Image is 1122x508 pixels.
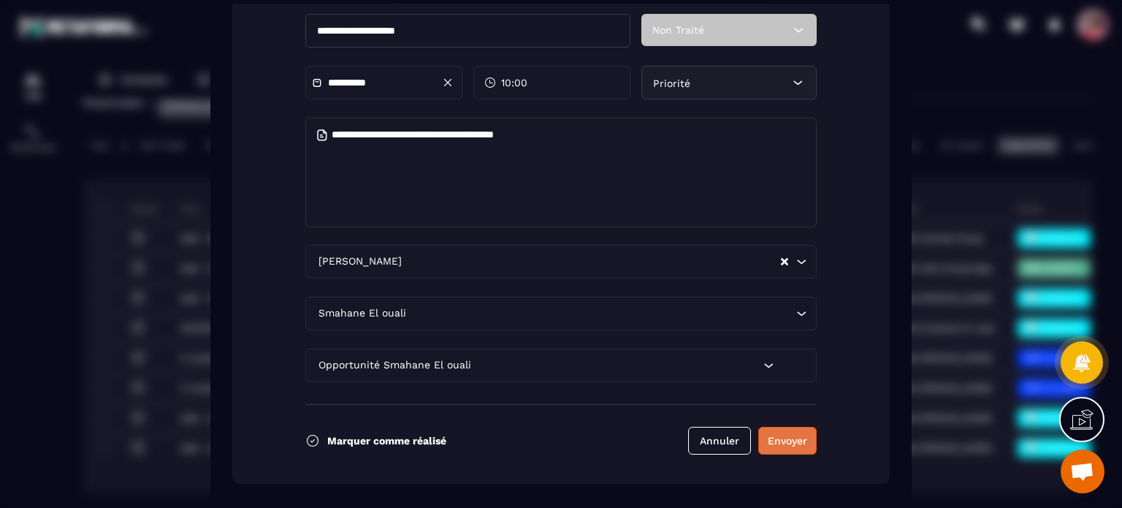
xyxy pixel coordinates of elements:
[474,357,760,374] input: Search for option
[327,435,446,447] p: Marquer comme réalisé
[688,427,751,455] button: Annuler
[652,24,704,36] span: Non Traité
[305,297,817,330] div: Search for option
[405,254,779,270] input: Search for option
[409,306,793,322] input: Search for option
[315,306,409,322] span: Smahane El ouali
[1061,450,1104,493] div: Ouvrir le chat
[501,75,527,90] span: 10:00
[315,357,474,374] span: Opportunité Smahane El ouali
[758,427,817,455] button: Envoyer
[305,349,817,382] div: Search for option
[315,254,405,270] span: [PERSON_NAME]
[781,256,788,267] button: Clear Selected
[653,77,690,88] span: Priorité
[305,245,817,278] div: Search for option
